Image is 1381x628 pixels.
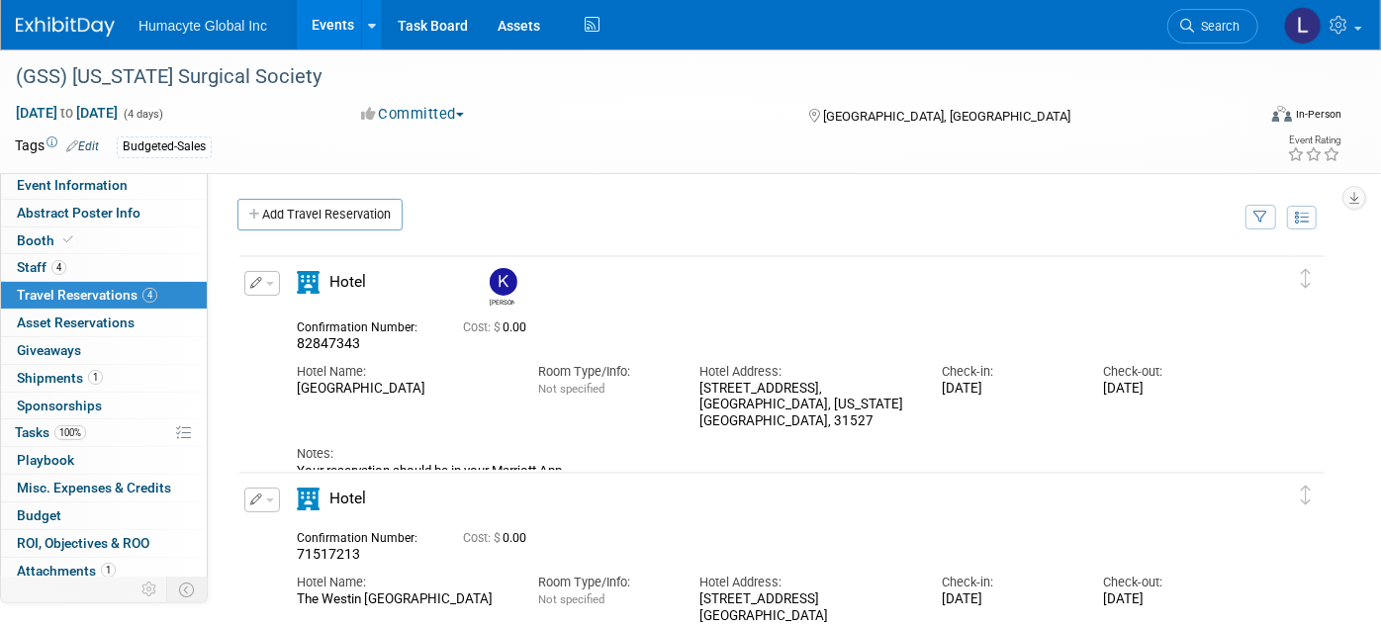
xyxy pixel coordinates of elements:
[354,104,472,125] button: Committed
[823,109,1070,124] span: [GEOGRAPHIC_DATA], [GEOGRAPHIC_DATA]
[539,574,671,591] div: Room Type/Info:
[17,314,135,330] span: Asset Reservations
[539,382,605,396] span: Not specified
[138,18,267,34] span: Humacyte Global Inc
[57,105,76,121] span: to
[17,398,102,413] span: Sponsorships
[297,574,509,591] div: Hotel Name:
[1,337,207,364] a: Giveaways
[15,424,86,440] span: Tasks
[17,287,157,303] span: Travel Reservations
[142,288,157,303] span: 4
[1,393,207,419] a: Sponsorships
[1,282,207,309] a: Travel Reservations4
[1301,486,1311,505] i: Click and drag to move item
[297,463,1235,479] div: Your reservation should be in your Marriott App
[297,314,433,335] div: Confirmation Number:
[1167,9,1258,44] a: Search
[463,320,534,334] span: 0.00
[9,59,1229,95] div: (GSS) [US_STATE] Surgical Society
[700,363,913,381] div: Hotel Address:
[297,591,509,608] div: The Westin [GEOGRAPHIC_DATA]
[15,135,99,158] td: Tags
[463,531,503,545] span: Cost: $
[1,310,207,336] a: Asset Reservations
[490,296,514,307] div: Kimberly VanderMeer
[490,268,517,296] img: Kimberly VanderMeer
[942,363,1073,381] div: Check-in:
[17,259,66,275] span: Staff
[101,563,116,578] span: 1
[1,502,207,529] a: Budget
[15,104,119,122] span: [DATE] [DATE]
[1,447,207,474] a: Playbook
[942,591,1073,608] div: [DATE]
[1287,135,1340,145] div: Event Rating
[539,363,671,381] div: Room Type/Info:
[463,320,503,334] span: Cost: $
[17,177,128,193] span: Event Information
[1254,212,1268,224] i: Filter by Traveler
[117,136,212,157] div: Budgeted-Sales
[237,199,403,230] a: Add Travel Reservation
[297,488,320,510] i: Hotel
[297,525,433,546] div: Confirmation Number:
[700,591,913,625] div: [STREET_ADDRESS] [GEOGRAPHIC_DATA]
[297,335,360,351] span: 82847343
[297,271,320,294] i: Hotel
[485,268,519,307] div: Kimberly VanderMeer
[17,507,61,523] span: Budget
[1194,19,1240,34] span: Search
[1103,591,1235,608] div: [DATE]
[1,558,207,584] a: Attachments1
[1,365,207,392] a: Shipments1
[17,480,171,495] span: Misc. Expenses & Credits
[1,254,207,281] a: Staff4
[297,363,509,381] div: Hotel Name:
[66,139,99,153] a: Edit
[297,381,509,398] div: [GEOGRAPHIC_DATA]
[51,260,66,275] span: 4
[16,17,115,37] img: ExhibitDay
[54,425,86,440] span: 100%
[1,227,207,254] a: Booth
[17,370,103,386] span: Shipments
[1103,381,1235,398] div: [DATE]
[1,200,207,226] a: Abstract Poster Info
[17,452,74,468] span: Playbook
[1,419,207,446] a: Tasks100%
[942,381,1073,398] div: [DATE]
[1272,106,1292,122] img: Format-Inperson.png
[297,445,1235,463] div: Notes:
[17,342,81,358] span: Giveaways
[1103,574,1235,591] div: Check-out:
[17,563,116,579] span: Attachments
[539,592,605,606] span: Not specified
[17,535,149,551] span: ROI, Objectives & ROO
[700,381,913,430] div: [STREET_ADDRESS], [GEOGRAPHIC_DATA], [US_STATE][GEOGRAPHIC_DATA], 31527
[1146,103,1342,133] div: Event Format
[1301,269,1311,289] i: Click and drag to move item
[1,172,207,199] a: Event Information
[700,574,913,591] div: Hotel Address:
[329,273,366,291] span: Hotel
[1284,7,1322,45] img: Linda Hamilton
[1,475,207,501] a: Misc. Expenses & Credits
[1103,363,1235,381] div: Check-out:
[329,490,366,507] span: Hotel
[297,546,360,562] span: 71517213
[133,577,167,602] td: Personalize Event Tab Strip
[1295,107,1341,122] div: In-Person
[88,370,103,385] span: 1
[167,577,208,602] td: Toggle Event Tabs
[1,530,207,557] a: ROI, Objectives & ROO
[17,232,77,248] span: Booth
[63,234,73,245] i: Booth reservation complete
[942,574,1073,591] div: Check-in:
[463,531,534,545] span: 0.00
[122,108,163,121] span: (4 days)
[17,205,140,221] span: Abstract Poster Info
